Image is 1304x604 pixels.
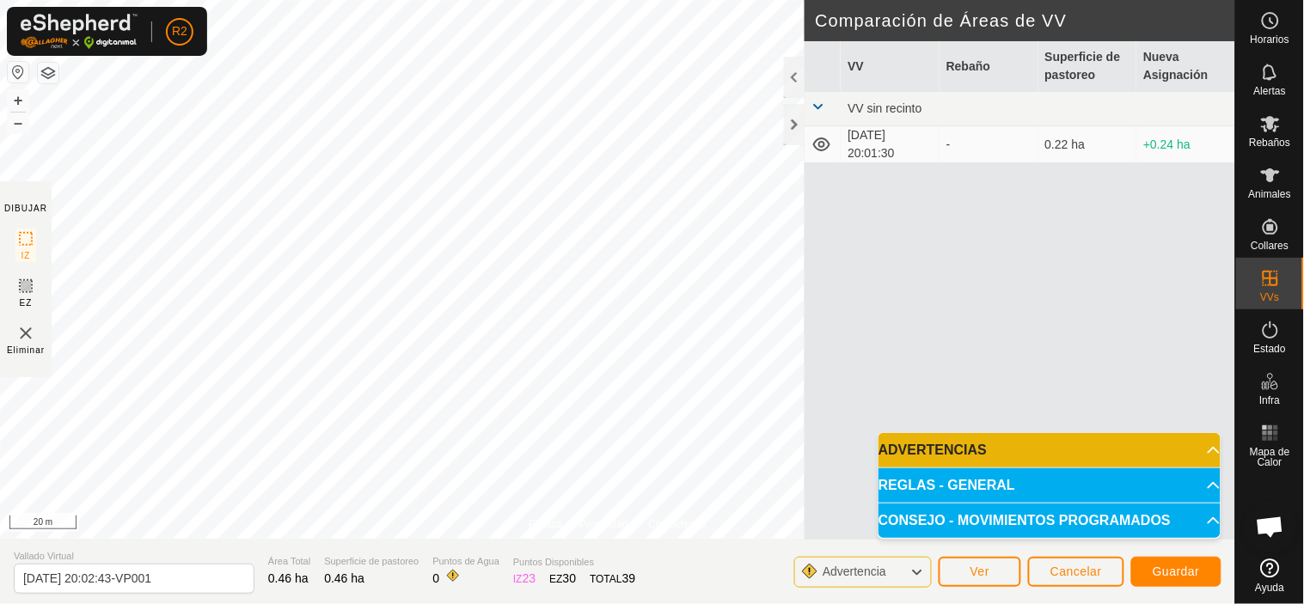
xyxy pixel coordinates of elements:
button: Capas del Mapa [38,63,58,83]
span: 0 [432,571,439,585]
span: Puntos de Agua [432,554,499,569]
td: +0.24 ha [1136,126,1235,163]
span: Puntos Disponibles [513,555,635,570]
span: ADVERTENCIAS [879,443,987,457]
span: Alertas [1254,86,1286,96]
span: R2 [172,22,187,40]
span: Rebaños [1249,137,1290,148]
span: Infra [1259,395,1280,406]
span: 0.46 ha [324,571,364,585]
span: Estado [1254,344,1286,354]
a: Ayuda [1236,552,1304,600]
span: Cancelar [1050,564,1102,578]
button: Restablecer Mapa [8,62,28,82]
span: Mapa de Calor [1240,447,1300,467]
button: Cancelar [1028,557,1124,587]
span: IZ [21,249,31,262]
span: Advertencia [823,564,886,578]
img: VV [15,323,36,344]
span: VVs [1260,292,1279,302]
span: Horarios [1251,34,1289,45]
button: Ver [939,557,1021,587]
span: Collares [1251,241,1289,251]
p-accordion-header: CONSEJO - MOVIMIENTOS PROGRAMADOS [879,503,1221,538]
div: IZ [513,570,536,588]
span: Eliminar [7,344,45,357]
span: EZ [20,296,33,309]
span: Área Total [268,554,310,569]
img: Logo Gallagher [21,14,138,49]
th: VV [841,41,940,92]
span: Animales [1249,189,1291,199]
span: VV sin recinto [848,101,921,115]
td: 0.22 ha [1038,126,1137,163]
a: Contáctenos [649,516,707,532]
span: 39 [622,571,636,585]
div: EZ [549,570,576,588]
span: Ver [970,564,990,578]
h2: Comparación de Áreas de VV [815,10,1235,31]
span: REGLAS - GENERAL [879,479,1015,492]
span: CONSEJO - MOVIMIENTOS PROGRAMADOS [879,514,1171,528]
div: TOTAL [590,570,635,588]
th: Superficie de pastoreo [1038,41,1137,92]
div: Chat abierto [1245,501,1296,552]
span: Vallado Virtual [14,549,254,564]
span: 30 [563,571,577,585]
div: DIBUJAR [4,202,47,215]
span: Superficie de pastoreo [324,554,419,569]
span: Guardar [1153,564,1200,578]
p-accordion-header: REGLAS - GENERAL [879,468,1221,503]
td: [DATE] 20:01:30 [841,126,940,163]
button: + [8,90,28,111]
p-accordion-header: ADVERTENCIAS [879,433,1221,467]
th: Rebaño [940,41,1038,92]
button: Guardar [1131,557,1221,587]
button: – [8,113,28,133]
span: Ayuda [1256,583,1285,593]
th: Nueva Asignación [1136,41,1235,92]
a: Política de Privacidad [529,516,628,532]
span: 0.46 ha [268,571,309,585]
div: - [946,136,1032,154]
span: 23 [523,571,536,585]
